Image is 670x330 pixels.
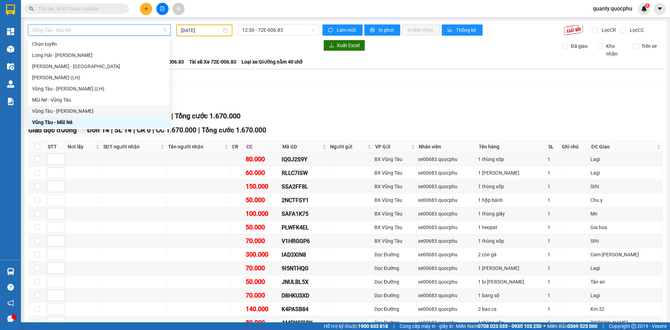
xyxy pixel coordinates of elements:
[402,24,440,36] button: In đơn chọn
[246,263,279,273] div: 70.000
[29,6,34,11] span: search
[28,126,77,134] span: Giao dọc đường
[373,262,417,275] td: Dọc Đường
[374,319,416,327] div: Dọc Đường
[478,292,545,299] div: 1 bang số
[281,302,328,316] td: K4PASB84
[548,237,559,245] div: 1
[548,155,559,163] div: 1
[560,141,590,153] th: Ghi chú
[478,305,545,313] div: 2 bao ca
[282,169,327,177] div: RLLC7ISW
[246,182,279,191] div: 150.000
[175,112,240,120] span: Tổng cước 1.670.000
[447,28,453,33] span: bar-chart
[548,183,559,190] div: 1
[28,83,170,94] div: Vũng Tàu - Phan Thiết (LH)
[282,264,327,273] div: 9I5NTHQG
[156,126,196,134] span: CC 1.670.000
[246,250,279,259] div: 300.000
[373,207,417,221] td: BX Vũng Tàu
[374,237,416,245] div: BX Vũng Tàu
[393,322,394,330] span: |
[543,325,545,328] span: ⚪️
[590,183,661,190] div: Sthi
[646,3,648,8] span: 1
[590,210,661,218] div: Mn
[478,264,545,272] div: 1 [PERSON_NAME]
[246,222,279,232] div: 50.000
[28,72,170,83] div: Phan Thiết - Vũng Tàu (LH)
[7,268,14,275] img: warehouse-icon
[418,319,476,327] div: xe00683.quocphu
[68,143,94,151] span: Nơi lấy
[242,25,315,35] span: 12:30 - 72E-006.83
[418,251,476,258] div: xe00683.quocphu
[322,24,363,36] button: syncLàm mới
[373,275,417,289] td: Dọc Đường
[32,25,166,35] span: Vũng Tàu - Mũi Né
[282,237,327,245] div: V1HRGGP6
[32,51,165,59] div: Long Hải - [PERSON_NAME]
[282,318,327,327] div: AMPWIRVW
[28,38,170,50] div: Chọn tuyến
[282,223,327,232] div: PLWFK4EL
[181,27,222,34] input: 14/08/2025
[373,234,417,248] td: BX Vũng Tàu
[281,275,328,289] td: JNULBL5X
[477,141,546,153] th: Tên hàng
[548,223,559,231] div: 1
[281,166,328,180] td: RLLC7ISW
[548,210,559,218] div: 1
[548,251,559,258] div: 1
[281,234,328,248] td: V1HRGGP6
[418,183,476,190] div: xe00683.quocphu
[281,207,328,221] td: SAFA1K75
[171,112,173,120] span: |
[590,278,661,286] div: Tân an
[418,155,476,163] div: xe00683.quocphu
[654,3,666,15] button: caret-down
[38,5,121,13] input: Tìm tên, số ĐT hoặc mã đơn
[337,42,359,49] span: Xuất Excel
[599,26,617,34] span: Lọc CR
[282,278,327,286] div: JNULBL5X
[6,5,15,15] img: logo-vxr
[281,153,328,166] td: IQGJ2S9Y
[442,24,483,36] button: bar-chartThống kê
[111,126,113,134] span: |
[418,237,476,245] div: xe00683.quocphu
[546,141,560,153] th: SL
[373,193,417,207] td: BX Vũng Tàu
[373,302,417,316] td: Dọc Đường
[329,43,334,49] span: download
[590,169,661,177] div: Lagi
[189,58,236,66] span: Tài xế: Xe 72E-006.83
[282,291,327,300] div: D8HKU3XD
[198,126,200,134] span: |
[374,223,416,231] div: BX Vũng Tàu
[587,4,638,13] span: quanly.quocphu
[478,323,542,329] strong: 0708 023 035 - 0935 103 250
[374,305,416,313] div: Dọc Đường
[373,316,417,330] td: Dọc Đường
[590,305,661,313] div: Km 32
[590,264,661,272] div: Lagi
[548,169,559,177] div: 1
[152,126,154,134] span: |
[230,141,245,153] th: CR
[657,6,663,12] span: caret-down
[358,323,388,329] strong: 1900 633 818
[246,304,279,314] div: 140.000
[246,318,279,328] div: 80.000
[374,210,416,218] div: BX Vũng Tàu
[246,168,279,178] div: 60.000
[478,319,545,327] div: 1 thùng xốp
[375,143,410,151] span: VP Gửi
[281,193,328,207] td: 2NCTFSY1
[590,196,661,204] div: Chu y
[645,3,650,8] sup: 1
[548,319,559,327] div: 1
[627,26,645,34] span: Lọc CC
[246,154,279,164] div: 80.000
